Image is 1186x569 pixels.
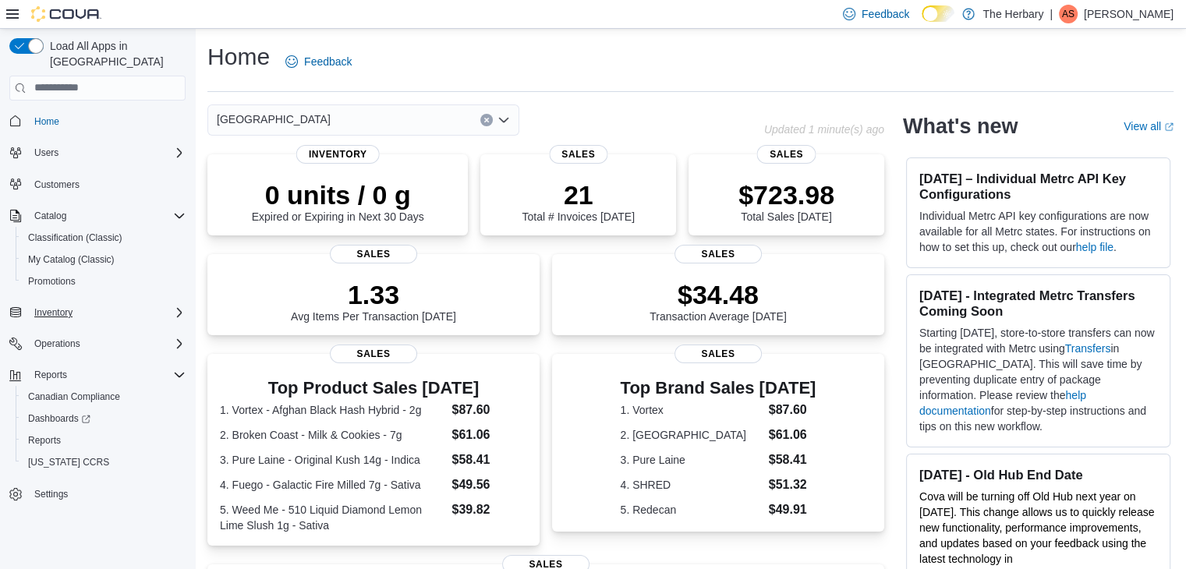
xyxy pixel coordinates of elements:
[330,345,417,363] span: Sales
[738,179,834,210] p: $723.98
[3,482,192,505] button: Settings
[922,5,954,22] input: Dark Mode
[621,477,763,493] dt: 4. SHRED
[757,145,816,164] span: Sales
[922,22,922,23] span: Dark Mode
[621,427,763,443] dt: 2. [GEOGRAPHIC_DATA]
[22,228,129,247] a: Classification (Classic)
[919,467,1157,482] h3: [DATE] - Old Hub End Date
[34,115,59,128] span: Home
[764,123,884,136] p: Updated 1 minute(s) ago
[621,502,763,518] dt: 5. Redecan
[252,179,424,223] div: Expired or Expiring in Next 30 Days
[480,114,493,126] button: Clear input
[31,6,101,22] img: Cova
[9,104,186,546] nav: Complex example
[22,250,121,269] a: My Catalog (Classic)
[28,143,186,162] span: Users
[16,270,192,292] button: Promotions
[769,426,816,444] dd: $61.06
[919,288,1157,319] h3: [DATE] - Integrated Metrc Transfers Coming Soon
[769,475,816,494] dd: $51.32
[34,338,80,350] span: Operations
[1124,120,1174,133] a: View allExternal link
[1059,5,1078,23] div: Alex Saez
[304,54,352,69] span: Feedback
[279,46,358,77] a: Feedback
[769,451,816,469] dd: $58.41
[220,477,445,493] dt: 4. Fuego - Galactic Fire Milled 7g - Sativa
[28,143,65,162] button: Users
[207,41,270,72] h1: Home
[34,369,67,381] span: Reports
[22,431,67,450] a: Reports
[34,210,66,222] span: Catalog
[769,401,816,419] dd: $87.60
[3,364,192,386] button: Reports
[28,366,186,384] span: Reports
[28,434,61,447] span: Reports
[1065,342,1111,355] a: Transfers
[28,303,186,322] span: Inventory
[16,386,192,408] button: Canadian Compliance
[22,228,186,247] span: Classification (Classic)
[22,431,186,450] span: Reports
[497,114,510,126] button: Open list of options
[919,389,1086,417] a: help documentation
[3,110,192,133] button: Home
[621,402,763,418] dt: 1. Vortex
[1050,5,1053,23] p: |
[3,333,192,355] button: Operations
[522,179,634,210] p: 21
[28,303,79,322] button: Inventory
[3,173,192,196] button: Customers
[34,306,73,319] span: Inventory
[16,429,192,451] button: Reports
[674,345,762,363] span: Sales
[28,207,186,225] span: Catalog
[217,110,331,129] span: [GEOGRAPHIC_DATA]
[34,147,58,159] span: Users
[22,387,126,406] a: Canadian Compliance
[451,500,526,519] dd: $39.82
[522,179,634,223] div: Total # Invoices [DATE]
[16,451,192,473] button: [US_STATE] CCRS
[220,452,445,468] dt: 3. Pure Laine - Original Kush 14g - Indica
[296,145,380,164] span: Inventory
[252,179,424,210] p: 0 units / 0 g
[22,387,186,406] span: Canadian Compliance
[674,245,762,263] span: Sales
[919,171,1157,202] h3: [DATE] – Individual Metrc API Key Configurations
[291,279,456,310] p: 1.33
[22,409,186,428] span: Dashboards
[16,249,192,270] button: My Catalog (Classic)
[28,207,73,225] button: Catalog
[28,111,186,131] span: Home
[28,275,76,288] span: Promotions
[28,456,109,468] span: [US_STATE] CCRS
[451,426,526,444] dd: $61.06
[28,334,87,353] button: Operations
[650,279,787,323] div: Transaction Average [DATE]
[1062,5,1074,23] span: AS
[982,5,1043,23] p: The Herbary
[919,325,1157,434] p: Starting [DATE], store-to-store transfers can now be integrated with Metrc using in [GEOGRAPHIC_D...
[28,112,65,131] a: Home
[22,453,186,472] span: Washington CCRS
[22,453,115,472] a: [US_STATE] CCRS
[28,485,74,504] a: Settings
[1084,5,1174,23] p: [PERSON_NAME]
[862,6,909,22] span: Feedback
[16,227,192,249] button: Classification (Classic)
[220,379,527,398] h3: Top Product Sales [DATE]
[549,145,607,164] span: Sales
[44,38,186,69] span: Load All Apps in [GEOGRAPHIC_DATA]
[451,475,526,494] dd: $49.56
[1076,241,1113,253] a: help file
[28,412,90,425] span: Dashboards
[769,500,816,519] dd: $49.91
[28,253,115,266] span: My Catalog (Classic)
[3,142,192,164] button: Users
[621,452,763,468] dt: 3. Pure Laine
[34,178,80,191] span: Customers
